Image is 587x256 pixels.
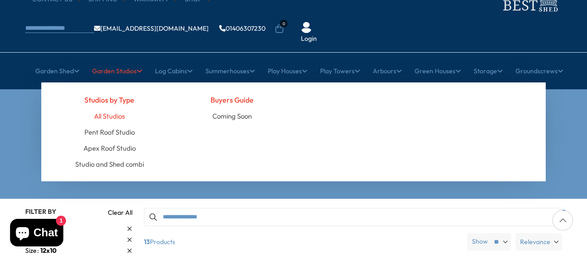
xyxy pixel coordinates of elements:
[515,233,562,251] label: Relevance
[219,25,266,32] a: 01406307230
[320,60,360,82] a: Play Towers
[40,246,56,255] span: 12x10
[268,60,307,82] a: Play Houses
[474,60,503,82] a: Storage
[301,22,312,33] img: User Icon
[178,92,287,108] h4: Buyers Guide
[144,208,562,226] input: Search products
[94,108,125,124] a: All Studios
[25,246,40,256] span: Size
[55,92,164,108] h4: Studios by Type
[520,233,550,251] span: Relevance
[7,219,66,249] inbox-online-store-chat: Shopify online store chat
[144,233,150,251] b: 13
[140,233,464,251] span: Products
[108,208,133,217] a: Clear All
[275,24,284,33] a: 0
[472,237,488,246] label: Show
[84,124,135,140] a: Pent Roof Studio
[83,140,136,156] a: Apex Roof Studio
[75,156,144,172] a: Studio and Shed combi
[373,60,402,82] a: Arbours
[515,60,563,82] a: Groundscrews
[155,60,193,82] a: Log Cabins
[415,60,461,82] a: Green Houses
[205,60,255,82] a: Summerhouses
[94,25,209,32] a: [EMAIL_ADDRESS][DOMAIN_NAME]
[25,207,56,216] span: Filter By
[301,34,317,44] a: Login
[212,108,252,124] a: Coming Soon
[92,60,142,82] a: Garden Studios
[35,60,79,82] a: Garden Shed
[280,20,288,27] span: 0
